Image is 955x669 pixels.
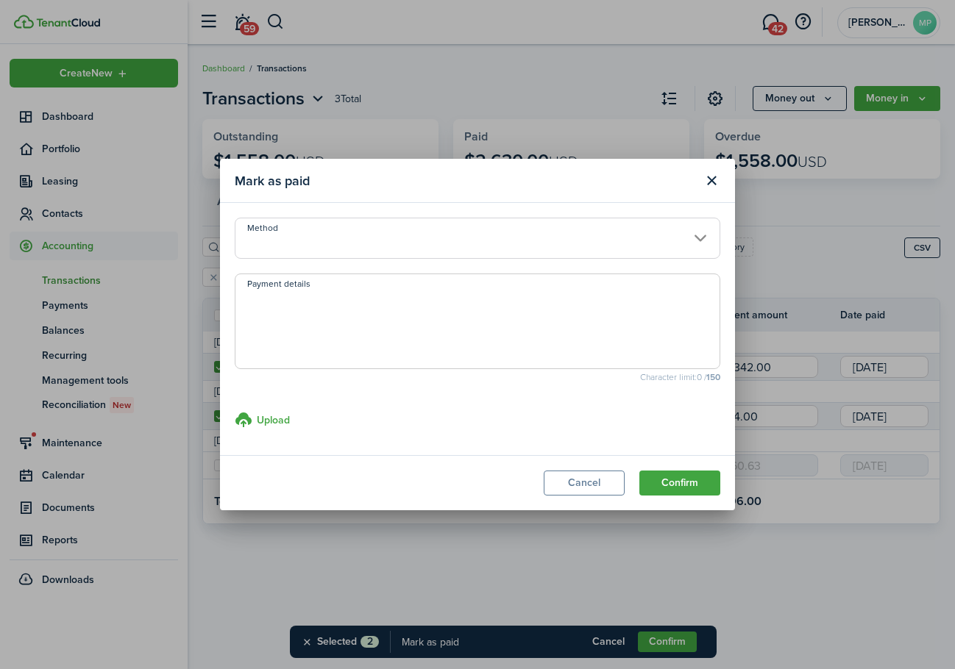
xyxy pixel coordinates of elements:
small: Character limit: 0 / [235,373,720,382]
button: Confirm [639,471,720,496]
h3: Upload [257,412,290,428]
modal-title: Mark as paid [235,166,695,195]
button: Cancel [544,471,625,496]
b: 150 [706,371,720,384]
button: Close modal [699,168,724,193]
